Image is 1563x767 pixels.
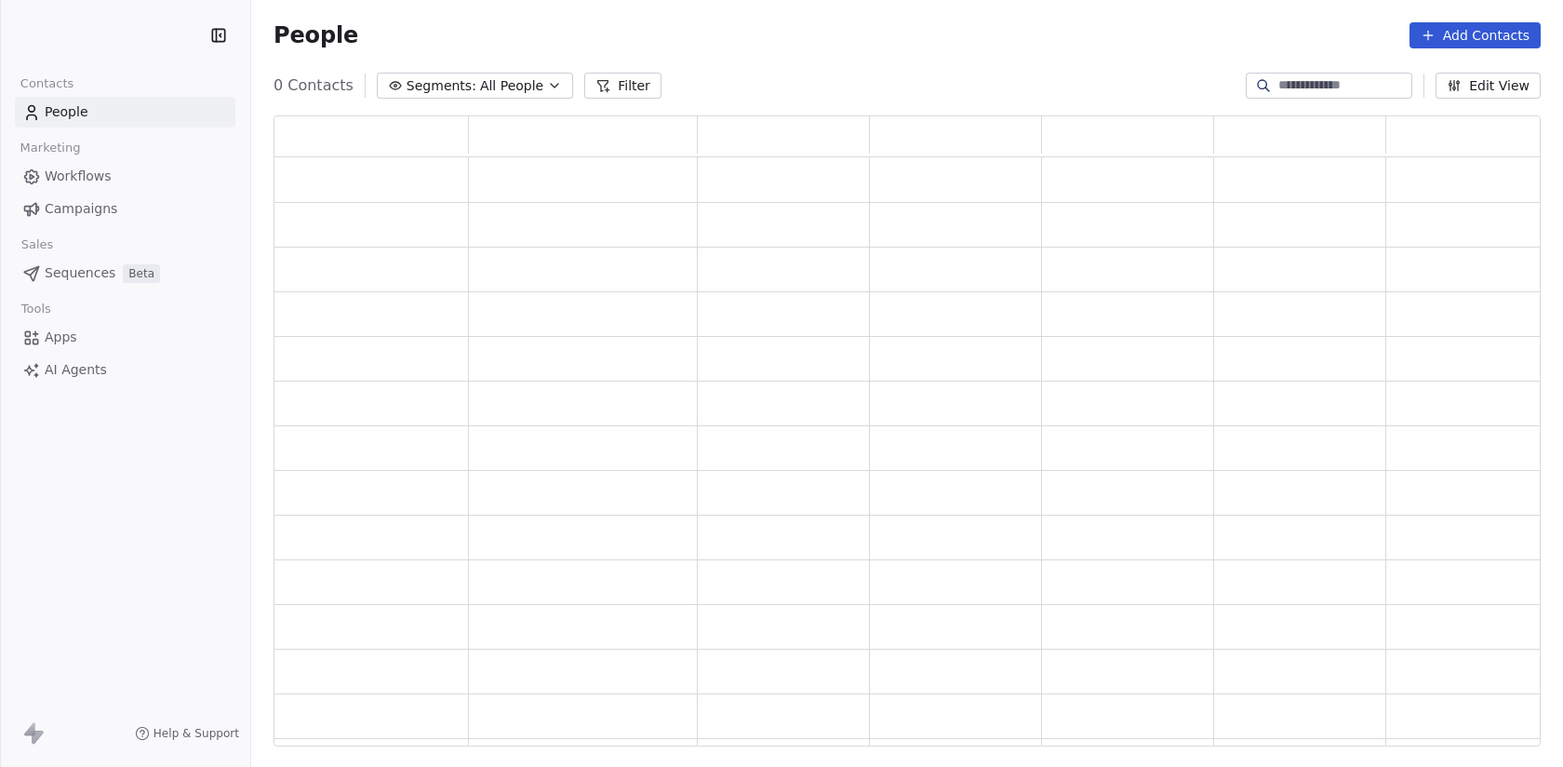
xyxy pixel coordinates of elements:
a: AI Agents [15,355,235,385]
span: Apps [45,328,77,347]
a: Campaigns [15,194,235,224]
button: Filter [584,73,661,99]
a: Apps [15,322,235,353]
span: Campaigns [45,199,117,219]
button: Edit View [1436,73,1541,99]
span: Workflows [45,167,112,186]
a: Workflows [15,161,235,192]
a: People [15,97,235,128]
span: Sales [13,231,61,259]
span: 0 Contacts [274,74,354,97]
div: grid [274,157,1558,747]
span: AI Agents [45,360,107,380]
span: Tools [13,295,59,323]
span: Beta [123,264,160,283]
span: Segments: [407,76,476,96]
a: Help & Support [135,726,239,741]
span: Help & Support [154,726,239,741]
button: Add Contacts [1409,22,1541,48]
span: Sequences [45,263,115,283]
span: People [274,21,358,49]
span: Marketing [12,134,88,162]
span: All People [480,76,543,96]
span: People [45,102,88,122]
span: Contacts [12,70,82,98]
a: SequencesBeta [15,258,235,289]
